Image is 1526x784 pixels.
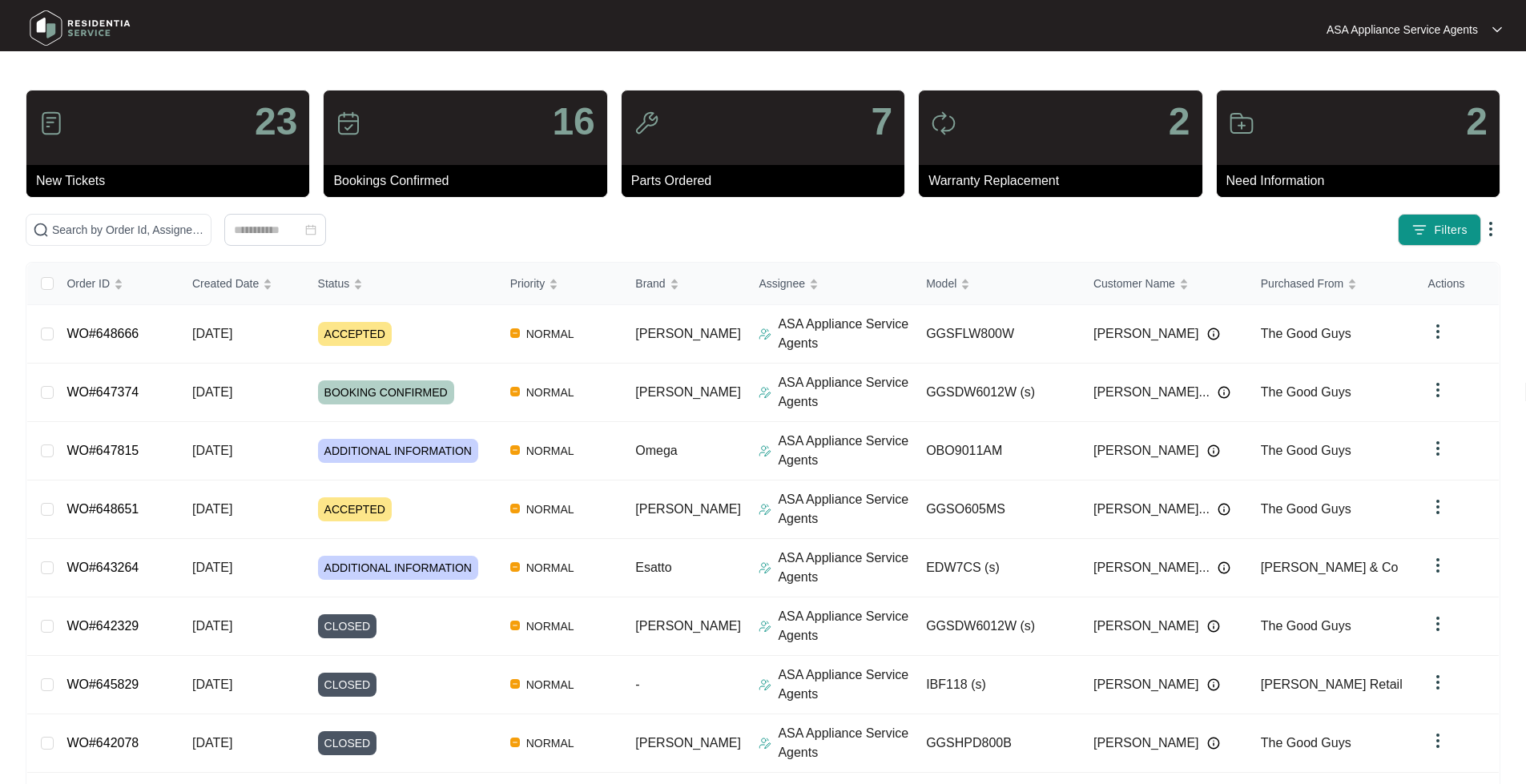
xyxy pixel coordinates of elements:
span: Status [318,275,350,292]
p: Bookings Confirmed [333,171,606,191]
img: dropdown arrow [1428,731,1447,750]
span: Model [926,275,956,292]
span: [DATE] [192,736,232,750]
p: ASA Appliance Service Agents [778,315,913,353]
p: ASA Appliance Service Agents [778,373,913,412]
span: The Good Guys [1261,385,1351,399]
p: ASA Appliance Service Agents [1327,22,1478,38]
span: NORMAL [520,558,581,577]
p: New Tickets [36,171,309,191]
span: ADDITIONAL INFORMATION [318,439,478,463]
img: dropdown arrow [1492,26,1502,34]
img: Info icon [1218,386,1230,399]
span: [DATE] [192,385,232,399]
span: [PERSON_NAME] [635,502,741,516]
p: ASA Appliance Service Agents [778,607,913,645]
td: GGSHPD800B [913,714,1081,773]
img: Info icon [1218,503,1230,516]
img: icon [931,111,956,136]
p: 2 [1169,103,1190,141]
img: Vercel Logo [510,504,520,513]
span: BOOKING CONFIRMED [318,380,454,404]
a: WO#642329 [66,619,139,633]
p: ASA Appliance Service Agents [778,490,913,529]
span: [PERSON_NAME]... [1093,383,1210,402]
img: Assigner Icon [759,620,771,633]
th: Customer Name [1081,263,1248,305]
p: Need Information [1226,171,1500,191]
img: Info icon [1207,444,1220,457]
td: GGSDW6012W (s) [913,597,1081,656]
img: dropdown arrow [1428,439,1447,458]
span: [PERSON_NAME] [635,619,741,633]
img: residentia service logo [24,4,136,52]
span: Assignee [759,275,805,292]
a: WO#642078 [66,736,139,750]
span: NORMAL [520,500,581,519]
span: The Good Guys [1261,619,1351,633]
img: Vercel Logo [510,387,520,396]
img: Vercel Logo [510,328,520,338]
img: Info icon [1207,737,1220,750]
span: Customer Name [1093,275,1175,292]
th: Brand [622,263,746,305]
p: 7 [871,103,892,141]
th: Created Date [179,263,305,305]
span: NORMAL [520,441,581,460]
img: icon [634,111,659,136]
img: Info icon [1207,678,1220,691]
span: [DATE] [192,444,232,457]
img: dropdown arrow [1428,497,1447,517]
span: NORMAL [520,383,581,402]
img: icon [1229,111,1254,136]
td: EDW7CS (s) [913,539,1081,597]
img: Assigner Icon [759,737,771,750]
span: Priority [510,275,546,292]
td: OBO9011AM [913,422,1081,480]
span: [PERSON_NAME] [635,327,741,340]
span: ACCEPTED [318,322,392,346]
span: [PERSON_NAME] [1093,441,1199,460]
a: WO#647815 [66,444,139,457]
span: [DATE] [192,561,232,574]
th: Model [913,263,1081,305]
img: Assigner Icon [759,503,771,516]
th: Status [305,263,497,305]
span: [DATE] [192,619,232,633]
img: Assigner Icon [759,386,771,399]
img: dropdown arrow [1428,614,1447,633]
th: Priority [497,263,623,305]
a: WO#645829 [66,677,139,691]
img: Assigner Icon [759,444,771,457]
img: Vercel Logo [510,445,520,455]
span: NORMAL [520,675,581,694]
p: Parts Ordered [631,171,904,191]
span: ACCEPTED [318,497,392,521]
img: Vercel Logo [510,679,520,689]
span: [PERSON_NAME]... [1093,500,1210,519]
p: ASA Appliance Service Agents [778,432,913,470]
img: Info icon [1207,620,1220,633]
span: Brand [635,275,665,292]
span: Order ID [66,275,110,292]
td: GGSFLW800W [913,305,1081,364]
img: dropdown arrow [1428,673,1447,692]
p: ASA Appliance Service Agents [778,549,913,587]
span: CLOSED [318,614,377,638]
span: Omega [635,444,677,457]
th: Assignee [746,263,913,305]
img: Assigner Icon [759,328,771,340]
img: dropdown arrow [1428,556,1447,575]
img: Vercel Logo [510,562,520,572]
img: icon [336,111,361,136]
th: Purchased From [1248,263,1415,305]
img: Vercel Logo [510,738,520,747]
span: Filters [1434,222,1468,239]
span: [PERSON_NAME] & Co [1261,561,1399,574]
span: [PERSON_NAME] [635,385,741,399]
img: Info icon [1207,328,1220,340]
span: The Good Guys [1261,444,1351,457]
input: Search by Order Id, Assignee Name, Customer Name, Brand and Model [52,221,204,239]
a: WO#647374 [66,385,139,399]
img: Info icon [1218,561,1230,574]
